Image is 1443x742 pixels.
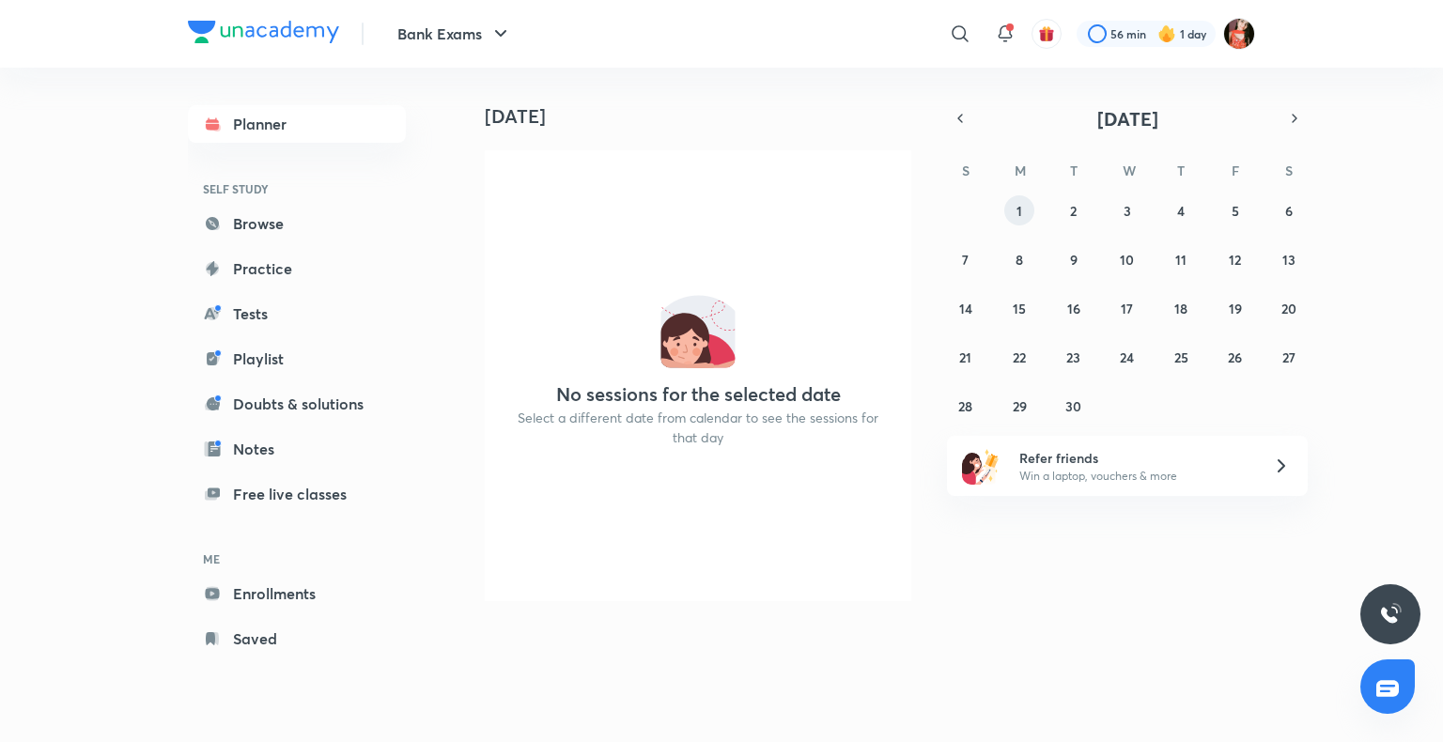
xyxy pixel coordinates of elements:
[1112,244,1142,274] button: September 10, 2025
[1223,18,1255,50] img: Minakshi gakre
[188,205,406,242] a: Browse
[1059,391,1089,421] button: September 30, 2025
[1004,244,1034,274] button: September 8, 2025
[1038,25,1055,42] img: avatar
[386,15,523,53] button: Bank Exams
[485,105,926,128] h4: [DATE]
[1220,195,1250,225] button: September 5, 2025
[1066,348,1080,366] abbr: September 23, 2025
[1120,348,1134,366] abbr: September 24, 2025
[962,162,970,179] abbr: Sunday
[1274,195,1304,225] button: September 6, 2025
[1175,251,1187,269] abbr: September 11, 2025
[1004,342,1034,372] button: September 22, 2025
[1379,603,1402,626] img: ttu
[1070,251,1078,269] abbr: September 9, 2025
[1070,162,1078,179] abbr: Tuesday
[1166,244,1196,274] button: September 11, 2025
[951,244,981,274] button: September 7, 2025
[1229,251,1241,269] abbr: September 12, 2025
[1097,106,1158,131] span: [DATE]
[1059,195,1089,225] button: September 2, 2025
[188,543,406,575] h6: ME
[188,575,406,612] a: Enrollments
[1157,24,1176,43] img: streak
[1013,300,1026,317] abbr: September 15, 2025
[958,397,972,415] abbr: September 28, 2025
[1032,19,1062,49] button: avatar
[1285,162,1293,179] abbr: Saturday
[951,293,981,323] button: September 14, 2025
[1124,202,1131,220] abbr: September 3, 2025
[1166,342,1196,372] button: September 25, 2025
[1220,342,1250,372] button: September 26, 2025
[1174,300,1187,317] abbr: September 18, 2025
[1004,195,1034,225] button: September 1, 2025
[188,340,406,378] a: Playlist
[1059,293,1089,323] button: September 16, 2025
[1166,293,1196,323] button: September 18, 2025
[1016,202,1022,220] abbr: September 1, 2025
[1274,293,1304,323] button: September 20, 2025
[1281,300,1296,317] abbr: September 20, 2025
[188,430,406,468] a: Notes
[1120,251,1134,269] abbr: September 10, 2025
[959,300,972,317] abbr: September 14, 2025
[1059,342,1089,372] button: September 23, 2025
[1013,348,1026,366] abbr: September 22, 2025
[951,342,981,372] button: September 21, 2025
[1059,244,1089,274] button: September 9, 2025
[1177,202,1185,220] abbr: September 4, 2025
[1228,348,1242,366] abbr: September 26, 2025
[188,385,406,423] a: Doubts & solutions
[1070,202,1077,220] abbr: September 2, 2025
[1112,342,1142,372] button: September 24, 2025
[1232,162,1239,179] abbr: Friday
[188,21,339,48] a: Company Logo
[1282,348,1296,366] abbr: September 27, 2025
[1229,300,1242,317] abbr: September 19, 2025
[1123,162,1136,179] abbr: Wednesday
[188,250,406,287] a: Practice
[1220,244,1250,274] button: September 12, 2025
[1174,348,1188,366] abbr: September 25, 2025
[1121,300,1133,317] abbr: September 17, 2025
[660,293,736,368] img: No events
[1112,195,1142,225] button: September 3, 2025
[1112,293,1142,323] button: September 17, 2025
[1166,195,1196,225] button: September 4, 2025
[188,21,339,43] img: Company Logo
[1274,244,1304,274] button: September 13, 2025
[188,475,406,513] a: Free live classes
[507,408,889,447] p: Select a different date from calendar to see the sessions for that day
[188,620,406,657] a: Saved
[962,251,969,269] abbr: September 7, 2025
[1067,300,1080,317] abbr: September 16, 2025
[1282,251,1296,269] abbr: September 13, 2025
[188,173,406,205] h6: SELF STUDY
[1019,468,1250,485] p: Win a laptop, vouchers & more
[1016,251,1023,269] abbr: September 8, 2025
[1065,397,1081,415] abbr: September 30, 2025
[1177,162,1185,179] abbr: Thursday
[1232,202,1239,220] abbr: September 5, 2025
[1285,202,1293,220] abbr: September 6, 2025
[1013,397,1027,415] abbr: September 29, 2025
[188,295,406,332] a: Tests
[1220,293,1250,323] button: September 19, 2025
[1015,162,1026,179] abbr: Monday
[959,348,971,366] abbr: September 21, 2025
[951,391,981,421] button: September 28, 2025
[1004,391,1034,421] button: September 29, 2025
[188,105,406,143] a: Planner
[1274,342,1304,372] button: September 27, 2025
[962,447,1000,485] img: referral
[973,105,1281,131] button: [DATE]
[1004,293,1034,323] button: September 15, 2025
[556,383,841,406] h4: No sessions for the selected date
[1019,448,1250,468] h6: Refer friends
